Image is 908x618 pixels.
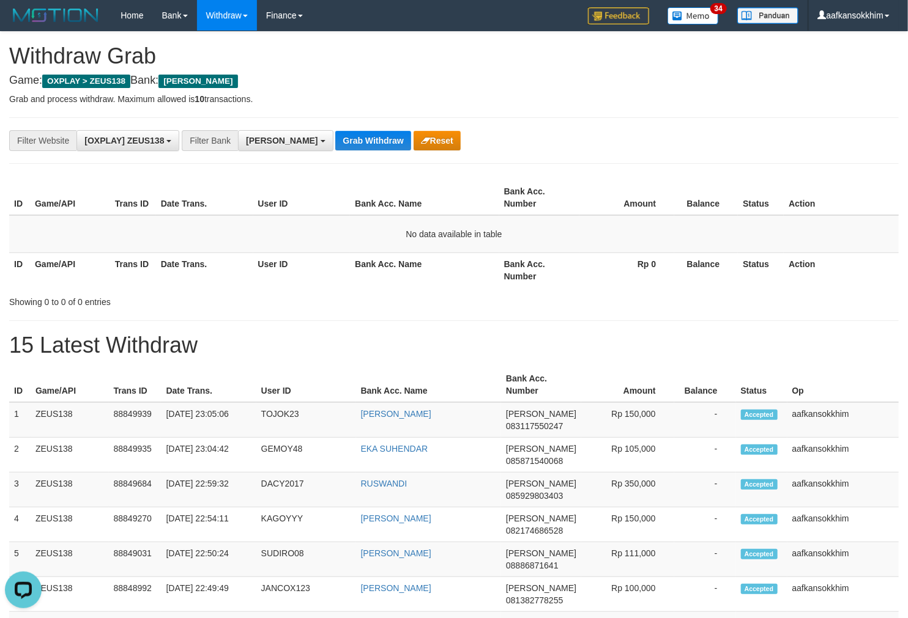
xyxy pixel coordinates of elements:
[674,402,736,438] td: -
[710,3,727,14] span: 34
[253,180,351,215] th: User ID
[787,577,899,612] td: aafkansokkhim
[741,514,778,524] span: Accepted
[9,180,30,215] th: ID
[9,291,369,308] div: Showing 0 to 0 of 0 entries
[506,561,559,570] span: Copy 08886871641 to clipboard
[581,577,674,612] td: Rp 100,000
[499,252,579,287] th: Bank Acc. Number
[414,131,461,150] button: Reset
[161,542,256,577] td: [DATE] 22:50:24
[579,252,675,287] th: Rp 0
[238,130,333,151] button: [PERSON_NAME]
[506,513,576,523] span: [PERSON_NAME]
[361,548,431,558] a: [PERSON_NAME]
[581,473,674,507] td: Rp 350,000
[256,473,356,507] td: DACY2017
[256,438,356,473] td: GEMOY48
[787,438,899,473] td: aafkansokkhim
[109,507,162,542] td: 88849270
[741,479,778,490] span: Accepted
[31,507,109,542] td: ZEUS138
[246,136,318,145] span: [PERSON_NAME]
[31,438,109,473] td: ZEUS138
[9,367,31,402] th: ID
[5,5,42,42] button: Open LiveChat chat widget
[42,75,130,88] span: OXPLAY > ZEUS138
[506,548,576,558] span: [PERSON_NAME]
[506,409,576,419] span: [PERSON_NAME]
[109,402,162,438] td: 88849939
[31,402,109,438] td: ZEUS138
[674,252,738,287] th: Balance
[361,583,431,593] a: [PERSON_NAME]
[9,6,102,24] img: MOTION_logo.png
[161,473,256,507] td: [DATE] 22:59:32
[109,367,162,402] th: Trans ID
[581,367,674,402] th: Amount
[161,577,256,612] td: [DATE] 22:49:49
[161,438,256,473] td: [DATE] 23:04:42
[668,7,719,24] img: Button%20Memo.svg
[741,444,778,455] span: Accepted
[506,444,576,454] span: [PERSON_NAME]
[30,252,110,287] th: Game/API
[9,542,31,577] td: 5
[741,410,778,420] span: Accepted
[9,333,899,358] h1: 15 Latest Withdraw
[506,479,576,488] span: [PERSON_NAME]
[350,180,499,215] th: Bank Acc. Name
[109,438,162,473] td: 88849935
[506,583,576,593] span: [PERSON_NAME]
[31,367,109,402] th: Game/API
[674,438,736,473] td: -
[787,542,899,577] td: aafkansokkhim
[588,7,649,24] img: Feedback.jpg
[30,180,110,215] th: Game/API
[581,542,674,577] td: Rp 111,000
[9,215,899,253] td: No data available in table
[501,367,581,402] th: Bank Acc. Number
[737,7,798,24] img: panduan.png
[256,367,356,402] th: User ID
[109,542,162,577] td: 88849031
[156,180,253,215] th: Date Trans.
[499,180,579,215] th: Bank Acc. Number
[741,549,778,559] span: Accepted
[9,473,31,507] td: 3
[356,367,501,402] th: Bank Acc. Name
[579,180,675,215] th: Amount
[256,402,356,438] td: TOJOK23
[76,130,179,151] button: [OXPLAY] ZEUS138
[158,75,237,88] span: [PERSON_NAME]
[674,542,736,577] td: -
[31,473,109,507] td: ZEUS138
[9,93,899,105] p: Grab and process withdraw. Maximum allowed is transactions.
[787,367,899,402] th: Op
[110,180,156,215] th: Trans ID
[84,136,164,145] span: [OXPLAY] ZEUS138
[161,507,256,542] td: [DATE] 22:54:11
[674,577,736,612] td: -
[674,473,736,507] td: -
[674,367,736,402] th: Balance
[109,473,162,507] td: 88849684
[9,438,31,473] td: 2
[31,542,109,577] td: ZEUS138
[674,507,736,542] td: -
[736,367,787,402] th: Status
[335,131,411,150] button: Grab Withdraw
[109,577,162,612] td: 88848992
[361,479,407,488] a: RUSWANDI
[361,513,431,523] a: [PERSON_NAME]
[161,367,256,402] th: Date Trans.
[787,507,899,542] td: aafkansokkhim
[31,577,109,612] td: ZEUS138
[253,252,351,287] th: User ID
[506,491,563,501] span: Copy 085929803403 to clipboard
[738,180,784,215] th: Status
[9,130,76,151] div: Filter Website
[110,252,156,287] th: Trans ID
[741,584,778,594] span: Accepted
[195,94,204,104] strong: 10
